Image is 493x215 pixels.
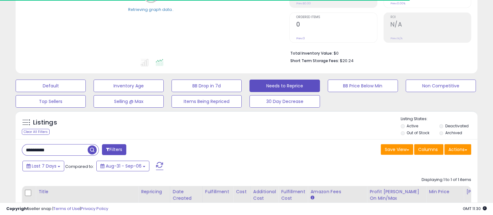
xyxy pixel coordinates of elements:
[429,188,461,195] div: Min Price
[390,21,471,29] h2: N/A
[296,37,305,40] small: Prev: 0
[401,116,477,122] p: Listing States:
[444,144,471,155] button: Actions
[249,80,320,92] button: Needs to Reprice
[445,123,468,129] label: Deactivated
[290,58,339,63] b: Short Term Storage Fees:
[328,80,398,92] button: BB Price Below Min
[128,7,174,12] div: Retrieving graph data..
[94,80,164,92] button: Inventory Age
[281,188,305,202] div: Fulfillment Cost
[38,188,136,195] div: Title
[96,161,149,171] button: Aug-31 - Sep-06
[290,49,466,56] li: $0
[22,129,50,135] div: Clear All Filters
[173,188,200,202] div: Date Created
[390,2,405,5] small: Prev: 0.00%
[16,80,86,92] button: Default
[418,146,438,153] span: Columns
[296,16,377,19] span: Ordered Items
[32,163,56,169] span: Last 7 Days
[414,144,443,155] button: Columns
[141,188,167,195] div: Repricing
[390,16,471,19] span: ROI
[33,118,57,127] h5: Listings
[102,144,126,155] button: Filters
[463,206,487,212] span: 2025-09-14 11:30 GMT
[422,177,471,183] div: Displaying 1 to 1 of 1 items
[81,206,108,212] a: Privacy Policy
[407,123,418,129] label: Active
[172,80,242,92] button: BB Drop in 7d
[172,95,242,108] button: Items Being Repriced
[6,206,108,212] div: seller snap | |
[22,161,64,171] button: Last 7 Days
[340,58,354,64] span: $20.24
[205,188,230,195] div: Fulfillment
[445,130,462,135] label: Archived
[6,206,29,212] strong: Copyright
[236,188,248,195] div: Cost
[249,95,320,108] button: 30 Day Decrease
[310,188,364,195] div: Amazon Fees
[406,80,476,92] button: Non Competitive
[53,206,80,212] a: Terms of Use
[367,186,426,211] th: The percentage added to the cost of goods (COGS) that forms the calculator for Min & Max prices.
[296,21,377,29] h2: 0
[16,95,86,108] button: Top Sellers
[106,163,142,169] span: Aug-31 - Sep-06
[296,2,311,5] small: Prev: $0.00
[407,130,429,135] label: Out of Stock
[253,188,276,202] div: Additional Cost
[390,37,403,40] small: Prev: N/A
[94,95,164,108] button: Selling @ Max
[381,144,413,155] button: Save View
[370,188,423,202] div: Profit [PERSON_NAME] on Min/Max
[290,51,333,56] b: Total Inventory Value:
[65,164,94,169] span: Compared to:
